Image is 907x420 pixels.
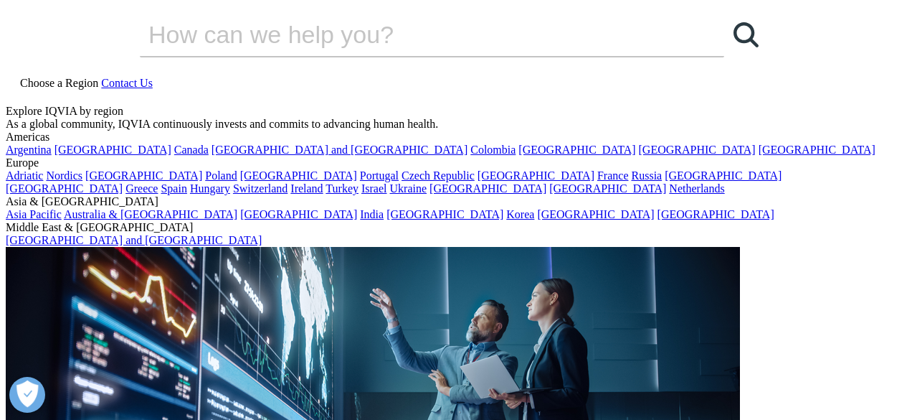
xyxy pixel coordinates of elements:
a: Greece [125,182,158,195]
div: Europe [6,157,901,169]
a: [GEOGRAPHIC_DATA] [665,169,782,182]
a: Switzerland [233,182,288,195]
button: Open Preferences [9,377,45,413]
a: [GEOGRAPHIC_DATA] [240,208,357,220]
div: As a global community, IQVIA continuously invests and commits to advancing human health. [6,118,901,131]
a: Israel [361,182,387,195]
a: Portugal [360,169,399,182]
a: India [360,208,384,220]
span: Choose a Region [20,77,98,89]
a: [GEOGRAPHIC_DATA] [6,182,123,195]
a: [GEOGRAPHIC_DATA] [478,169,594,182]
a: Spain [161,182,186,195]
a: [GEOGRAPHIC_DATA] [429,182,546,195]
a: Korea [506,208,534,220]
a: [GEOGRAPHIC_DATA] [85,169,202,182]
a: [GEOGRAPHIC_DATA] [386,208,503,220]
a: [GEOGRAPHIC_DATA] [657,208,774,220]
a: Asia Pacific [6,208,62,220]
a: France [597,169,629,182]
a: Australia & [GEOGRAPHIC_DATA] [64,208,237,220]
a: Ukraine [390,182,427,195]
a: Czech Republic [402,169,475,182]
a: Hungary [190,182,230,195]
a: Argentina [6,144,52,156]
a: Turkey [326,182,358,195]
a: Canada [174,144,209,156]
a: [GEOGRAPHIC_DATA] and [GEOGRAPHIC_DATA] [6,234,262,246]
input: Search [140,13,683,56]
div: Explore IQVIA by region [6,105,901,118]
a: [GEOGRAPHIC_DATA] and [GEOGRAPHIC_DATA] [212,144,467,156]
svg: Search [733,22,759,47]
a: [GEOGRAPHIC_DATA] [639,144,756,156]
a: [GEOGRAPHIC_DATA] [240,169,357,182]
a: [GEOGRAPHIC_DATA] [549,182,666,195]
a: Contact Us [101,77,153,89]
a: Adriatic [6,169,43,182]
a: [GEOGRAPHIC_DATA] [54,144,171,156]
a: [GEOGRAPHIC_DATA] [518,144,635,156]
div: Middle East & [GEOGRAPHIC_DATA] [6,221,901,234]
a: [GEOGRAPHIC_DATA] [537,208,654,220]
a: Colombia [470,144,516,156]
a: Ireland [290,182,323,195]
a: Search [724,13,767,56]
a: Nordics [46,169,82,182]
a: Poland [205,169,237,182]
div: Asia & [GEOGRAPHIC_DATA] [6,195,901,208]
div: Americas [6,131,901,144]
a: Russia [632,169,663,182]
a: Netherlands [669,182,724,195]
a: [GEOGRAPHIC_DATA] [759,144,875,156]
